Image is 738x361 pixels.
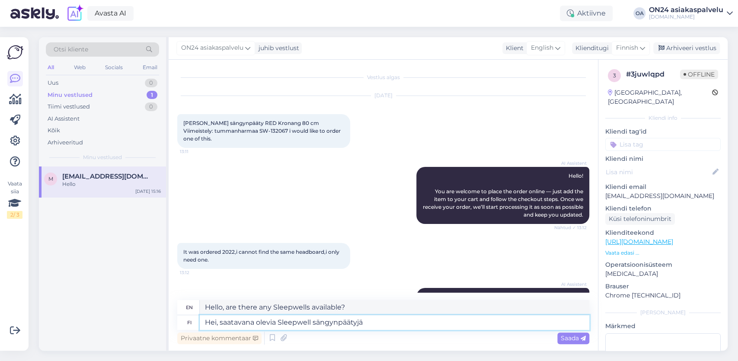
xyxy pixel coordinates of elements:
span: Otsi kliente [54,45,88,54]
p: Chrome [TECHNICAL_ID] [605,291,721,300]
div: OA [633,7,645,19]
div: Socials [103,62,125,73]
div: Klient [502,44,524,53]
a: [URL][DOMAIN_NAME] [605,238,673,246]
span: Offline [680,70,718,79]
p: Brauser [605,282,721,291]
p: Kliendi tag'id [605,127,721,136]
p: Kliendi nimi [605,154,721,163]
div: Hello [62,180,161,188]
div: Kõik [48,126,60,135]
div: [PERSON_NAME] [605,309,721,316]
span: Minu vestlused [83,153,122,161]
input: Lisa nimi [606,167,711,177]
div: Klienditugi [572,44,609,53]
textarea: Hei, saatavana olevia Sleepwell sängynpäätyjä [200,315,589,330]
span: AI Assistent [554,281,587,288]
div: [DOMAIN_NAME] [649,13,723,20]
div: 0 [145,79,157,87]
span: ON24 asiakaspalvelu [181,43,243,53]
div: Kliendi info [605,114,721,122]
div: fi [187,315,192,330]
div: ON24 asiakaspalvelu [649,6,723,13]
div: Aktiivne [560,6,613,21]
div: Arhiveeri vestlus [653,42,720,54]
div: Vestlus algas [177,73,589,81]
div: juhib vestlust [255,44,299,53]
a: ON24 asiakaspalvelu[DOMAIN_NAME] [649,6,733,20]
span: Saada [561,334,586,342]
div: Privaatne kommentaar [177,332,262,344]
p: Klienditeekond [605,228,721,237]
div: Minu vestlused [48,91,93,99]
div: Tiimi vestlused [48,102,90,111]
div: 2 / 3 [7,211,22,219]
div: Vaata siia [7,180,22,219]
p: Kliendi email [605,182,721,192]
span: 13:11 [180,148,212,155]
a: Avasta AI [87,6,134,21]
p: Vaata edasi ... [605,249,721,257]
img: explore-ai [66,4,84,22]
span: Finnish [616,43,638,53]
div: AI Assistent [48,115,80,123]
p: [EMAIL_ADDRESS][DOMAIN_NAME] [605,192,721,201]
div: 0 [145,102,157,111]
span: may.dinglasan31@gmail.com [62,173,152,180]
span: 3 [613,72,616,79]
p: Operatsioonisüsteem [605,260,721,269]
img: Askly Logo [7,44,23,61]
p: [MEDICAL_DATA] [605,269,721,278]
p: Märkmed [605,322,721,331]
span: English [531,43,553,53]
span: Nähtud ✓ 13:12 [554,224,587,231]
div: [DATE] 15:16 [135,188,161,195]
textarea: Hello, are there any Sleepwells available? [200,300,589,315]
span: [PERSON_NAME] sängynpääty RED Kronang 80 cm Viimeistely: tummanharmaa SW-132067 i would like to o... [183,120,342,142]
span: 13:12 [180,269,212,276]
div: 1 [147,91,157,99]
span: m [48,176,53,182]
div: en [186,300,193,315]
div: Arhiveeritud [48,138,83,147]
span: AI Assistent [554,160,587,166]
p: Kliendi telefon [605,204,721,213]
input: Lisa tag [605,138,721,151]
div: All [46,62,56,73]
div: Email [141,62,159,73]
div: [DATE] [177,92,589,99]
span: It was ordered 2022,i cannot find the same headboard,i only need one. [183,249,341,263]
div: [GEOGRAPHIC_DATA], [GEOGRAPHIC_DATA] [608,88,712,106]
div: Uus [48,79,58,87]
div: Web [72,62,87,73]
div: Küsi telefoninumbrit [605,213,675,225]
div: # 3juwlqpd [626,69,680,80]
